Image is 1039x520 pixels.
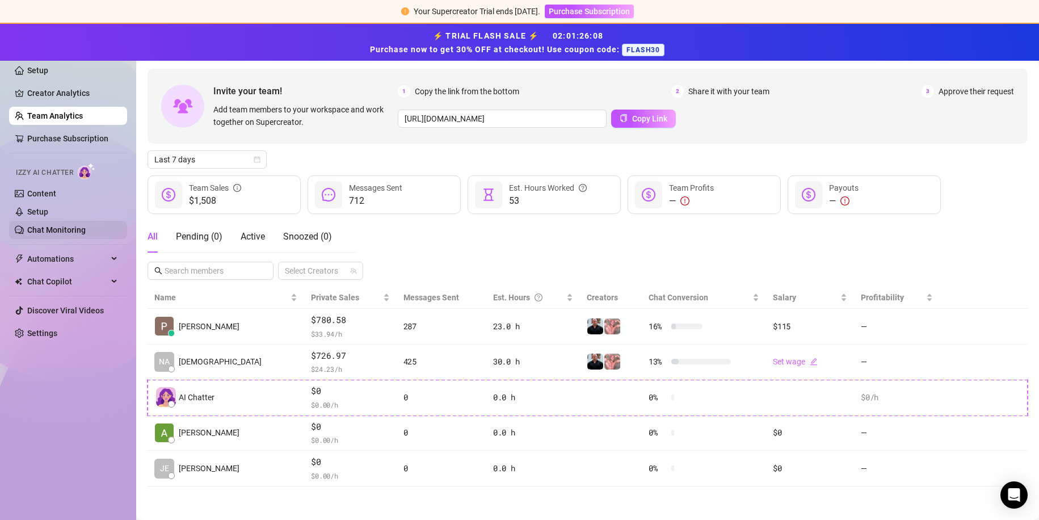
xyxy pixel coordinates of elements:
[922,85,934,98] span: 3
[189,194,241,208] span: $1,508
[493,291,564,304] div: Est. Hours
[27,134,108,143] a: Purchase Subscription
[349,194,402,208] span: 712
[370,45,622,54] strong: Purchase now to get 30% OFF at checkout! Use coupon code:
[414,7,540,16] span: Your Supercreator Trial ends [DATE].
[545,5,634,18] button: Purchase Subscription
[162,188,175,202] span: dollar-circle
[254,156,260,163] span: calendar
[493,391,573,404] div: 0.0 h
[649,426,667,439] span: 0 %
[27,329,57,338] a: Settings
[311,470,389,481] span: $ 0.00 /h
[553,31,603,40] span: 02 : 01 : 26 : 08
[148,230,158,244] div: All
[854,345,940,380] td: —
[669,194,714,208] div: —
[27,66,48,75] a: Setup
[233,182,241,194] span: info-circle
[27,111,83,120] a: Team Analytics
[78,163,95,179] img: AI Chatter
[829,183,859,192] span: Payouts
[311,313,389,327] span: $780.58
[1000,481,1028,509] div: Open Intercom Messenger
[587,318,603,334] img: White.Rhino
[482,188,495,202] span: hourglass
[493,355,573,368] div: 30.0 h
[802,188,815,202] span: dollar-circle
[854,416,940,451] td: —
[773,462,847,475] div: $0
[535,291,542,304] span: question-circle
[773,293,796,302] span: Salary
[587,354,603,370] img: White.Rhino
[632,114,667,123] span: Copy Link
[403,426,479,439] div: 0
[311,434,389,446] span: $ 0.00 /h
[311,420,389,434] span: $0
[493,320,573,333] div: 23.0 h
[156,387,176,407] img: izzy-ai-chatter-avatar-DDCN_rTZ.svg
[939,85,1014,98] span: Approve their request
[311,399,389,410] span: $ 0.00 /h
[179,391,214,404] span: AI Chatter
[854,309,940,345] td: —
[509,182,587,194] div: Est. Hours Worked
[810,358,818,366] span: edit
[622,44,664,56] span: FLASH30
[649,391,667,404] span: 0 %
[398,85,410,98] span: 1
[611,110,676,128] button: Copy Link
[27,207,48,216] a: Setup
[311,349,389,363] span: $726.97
[688,85,769,98] span: Share it with your team
[642,188,655,202] span: dollar-circle
[649,462,667,475] span: 0 %
[649,320,667,333] span: 16 %
[155,317,174,336] img: Patty
[549,7,630,16] span: Purchase Subscription
[165,265,258,277] input: Search members
[311,293,359,302] span: Private Sales
[370,31,669,54] strong: ⚡ TRIAL FLASH SALE ⚡
[604,318,620,334] img: White
[773,320,847,333] div: $115
[861,293,904,302] span: Profitability
[680,196,689,206] span: exclamation-circle
[861,391,933,404] div: $0 /h
[854,451,940,487] td: —
[671,85,684,98] span: 2
[322,188,335,202] span: message
[649,355,667,368] span: 13 %
[159,355,170,368] span: NA
[311,384,389,398] span: $0
[189,182,241,194] div: Team Sales
[179,426,239,439] span: [PERSON_NAME]
[27,189,56,198] a: Content
[773,357,818,366] a: Set wageedit
[27,225,86,234] a: Chat Monitoring
[415,85,519,98] span: Copy the link from the bottom
[311,328,389,339] span: $ 33.94 /h
[403,391,479,404] div: 0
[349,183,402,192] span: Messages Sent
[154,151,260,168] span: Last 7 days
[213,84,398,98] span: Invite your team!
[160,462,169,475] span: JE
[27,250,108,268] span: Automations
[16,167,73,178] span: Izzy AI Chatter
[179,462,239,475] span: [PERSON_NAME]
[649,293,708,302] span: Chat Conversion
[403,293,459,302] span: Messages Sent
[311,455,389,469] span: $0
[620,114,628,122] span: copy
[580,287,642,309] th: Creators
[493,426,573,439] div: 0.0 h
[27,84,118,102] a: Creator Analytics
[604,354,620,370] img: White
[401,7,409,15] span: exclamation-circle
[179,355,262,368] span: [DEMOGRAPHIC_DATA]
[213,103,393,128] span: Add team members to your workspace and work together on Supercreator.
[403,320,479,333] div: 287
[15,254,24,263] span: thunderbolt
